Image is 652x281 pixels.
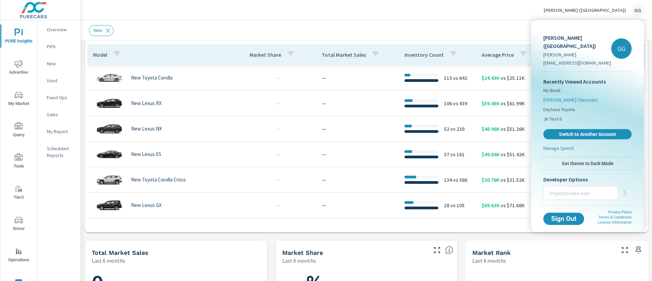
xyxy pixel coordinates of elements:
[608,210,632,214] a: Privacy Policy
[544,184,618,202] input: Impersonate user
[611,38,632,59] div: GG
[543,129,632,139] a: Switch to Another Account
[541,145,634,154] a: Manage Spend
[543,106,575,113] span: Daytona Toyota
[543,116,562,122] span: JK Test 6
[543,77,632,86] p: Recently Viewed Accounts
[543,145,574,152] p: Manage Spend
[543,213,584,225] button: Sign Out
[543,59,611,66] p: [EMAIL_ADDRESS][DOMAIN_NAME]
[543,160,632,166] span: Set theme to Dark Mode
[541,157,634,170] button: Set theme to Dark Mode
[543,51,611,58] p: [PERSON_NAME]
[549,216,579,222] span: Sign Out
[543,96,597,103] span: [PERSON_NAME] Chevrolet
[543,87,561,94] span: My Book
[543,34,611,50] p: [PERSON_NAME] ([GEOGRAPHIC_DATA])
[598,215,632,219] a: Terms & Conditions
[547,131,628,137] span: Switch to Another Account
[543,175,632,183] p: Developer Options
[598,220,632,225] a: License Information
